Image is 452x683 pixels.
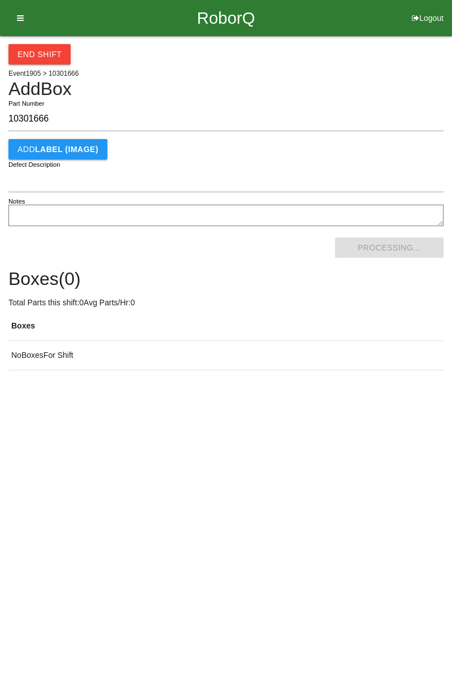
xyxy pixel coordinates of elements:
[8,107,444,131] input: Required
[8,312,444,341] th: Boxes
[8,269,444,289] h4: Boxes ( 0 )
[8,139,107,159] button: AddLABEL (IMAGE)
[8,341,444,370] td: No Boxes For Shift
[8,197,25,206] label: Notes
[8,160,60,170] label: Defect Description
[8,79,444,99] h4: Add Box
[8,70,79,77] span: Event 1905 > 10301666
[8,297,444,309] p: Total Parts this shift: 0 Avg Parts/Hr: 0
[8,44,71,64] button: End Shift
[8,99,44,109] label: Part Number
[35,145,98,154] b: LABEL (IMAGE)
